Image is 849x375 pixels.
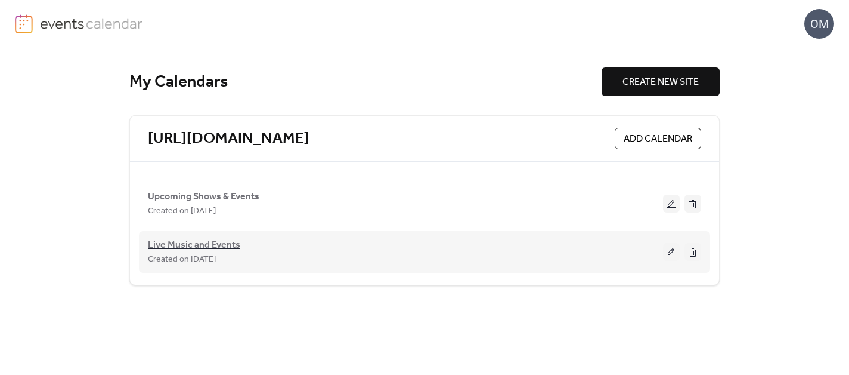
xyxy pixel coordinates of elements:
[15,14,33,33] img: logo
[148,253,216,267] span: Created on [DATE]
[148,242,240,249] a: Live Music and Events
[804,9,834,39] div: OM
[129,72,602,93] div: My Calendars
[602,67,720,96] button: CREATE NEW SITE
[148,204,216,219] span: Created on [DATE]
[148,190,259,204] span: Upcoming Shows & Events
[40,14,143,32] img: logo-type
[615,128,701,149] button: ADD CALENDAR
[148,193,259,200] a: Upcoming Shows & Events
[622,75,699,90] span: CREATE NEW SITE
[148,238,240,253] span: Live Music and Events
[624,132,692,146] span: ADD CALENDAR
[148,129,309,149] a: [URL][DOMAIN_NAME]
